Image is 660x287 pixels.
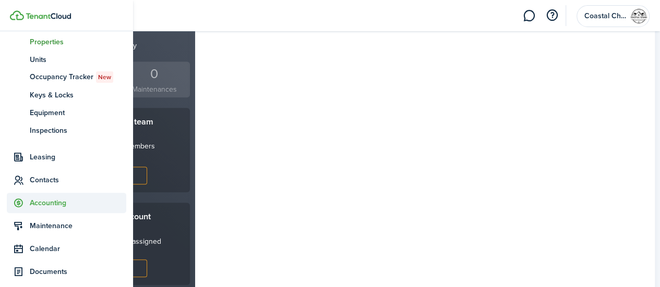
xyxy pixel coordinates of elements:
span: Leasing [30,152,126,163]
small: Maintenances [122,84,187,95]
span: Units [30,54,126,65]
span: Maintenance [30,220,126,231]
a: Equipment [7,104,126,121]
img: TenantCloud [26,13,71,19]
span: Coastal Charm Property Management [584,13,626,20]
a: Units [7,51,126,68]
a: Occupancy TrackerNew [7,68,126,86]
span: Calendar [30,243,126,254]
a: Properties [7,33,126,51]
a: Inspections [7,121,126,139]
span: Inspections [30,125,126,136]
span: Occupancy Tracker [30,71,126,83]
a: 0Maintenances [118,61,190,97]
a: Messaging [519,3,539,29]
img: Coastal Charm Property Management [630,8,647,24]
span: Contacts [30,174,126,185]
span: Accounting [30,197,126,208]
span: New [98,72,111,82]
span: Keys & Locks [30,90,126,101]
span: Properties [30,36,126,47]
div: 0 [122,64,187,84]
span: Documents [30,266,126,277]
a: Keys & Locks [7,86,126,104]
button: Open resource center [543,7,561,24]
span: Equipment [30,107,126,118]
img: TenantCloud [10,10,24,20]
